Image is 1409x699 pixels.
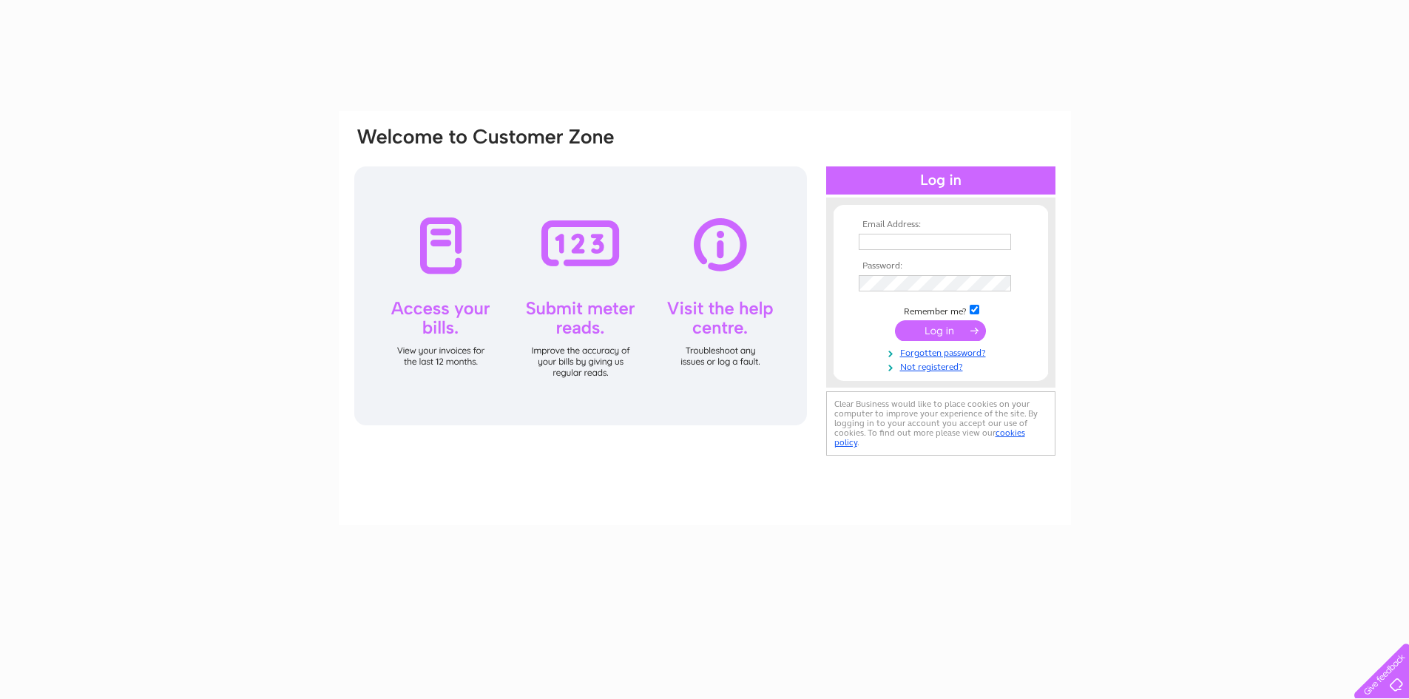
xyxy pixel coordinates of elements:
[895,320,986,341] input: Submit
[855,261,1027,271] th: Password:
[859,345,1027,359] a: Forgotten password?
[859,359,1027,373] a: Not registered?
[855,220,1027,230] th: Email Address:
[834,428,1025,448] a: cookies policy
[826,391,1055,456] div: Clear Business would like to place cookies on your computer to improve your experience of the sit...
[855,303,1027,317] td: Remember me?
